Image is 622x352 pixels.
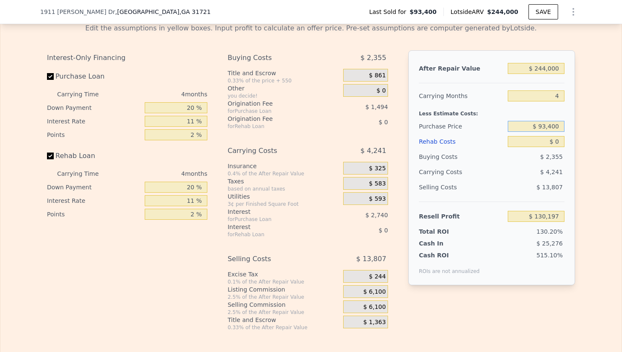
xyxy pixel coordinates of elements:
div: for Rehab Loan [228,231,322,238]
input: Purchase Loan [47,73,54,80]
div: Rehab Costs [419,134,504,149]
div: Points [47,207,141,221]
div: 3¢ per Finished Square Foot [228,201,340,207]
div: Carrying Time [57,167,112,180]
span: , GA 31721 [179,8,211,15]
span: Last Sold for [369,8,410,16]
div: After Repair Value [419,61,504,76]
div: Cash In [419,239,472,248]
span: $ 25,276 [537,240,563,247]
div: 2.5% of the After Repair Value [228,309,340,316]
div: Selling Commission [228,300,340,309]
div: Edit the assumptions in yellow boxes. Input profit to calculate an offer price. Pre-set assumptio... [47,23,575,33]
div: Interest Rate [47,115,141,128]
div: for Rehab Loan [228,123,322,130]
span: $ 13,807 [356,251,386,267]
div: Insurance [228,162,340,170]
div: Selling Costs [228,251,322,267]
div: for Purchase Loan [228,108,322,115]
div: Other [228,84,340,93]
button: SAVE [528,4,558,19]
div: Carrying Costs [228,143,322,158]
span: $ 1,494 [365,104,388,110]
div: 4 months [116,87,207,101]
span: Lotside ARV [451,8,487,16]
input: Rehab Loan [47,153,54,159]
div: 0.33% of the price + 550 [228,77,340,84]
div: for Purchase Loan [228,216,322,223]
span: 515.10% [537,252,563,259]
span: 1911 [PERSON_NAME] Dr [40,8,115,16]
span: $ 325 [369,165,386,172]
div: Interest [228,207,322,216]
div: Carrying Time [57,87,112,101]
span: $ 244 [369,273,386,281]
div: Points [47,128,141,142]
div: Interest Rate [47,194,141,207]
div: Less Estimate Costs: [419,104,564,119]
div: Buying Costs [419,149,504,164]
div: Origination Fee [228,115,322,123]
span: $ 593 [369,195,386,203]
span: $ 0 [379,119,388,126]
label: Purchase Loan [47,69,141,84]
button: Show Options [565,3,582,20]
div: Total ROI [419,227,472,236]
span: $93,400 [410,8,437,16]
div: Purchase Price [419,119,504,134]
div: based on annual taxes [228,186,340,192]
div: Selling Costs [419,180,504,195]
span: $ 6,100 [363,303,385,311]
div: Title and Escrow [228,69,340,77]
div: Utilities [228,192,340,201]
div: you decide! [228,93,340,99]
label: Rehab Loan [47,148,141,164]
div: Interest [228,223,322,231]
span: $ 2,740 [365,212,388,218]
span: 130.20% [537,228,563,235]
span: , [GEOGRAPHIC_DATA] [115,8,211,16]
span: $ 4,241 [540,169,563,175]
div: Listing Commission [228,285,340,294]
div: Cash ROI [419,251,480,259]
span: $244,000 [487,8,518,15]
div: 0.1% of the After Repair Value [228,278,340,285]
div: Interest-Only Financing [47,50,207,65]
div: 0.33% of the After Repair Value [228,324,340,331]
div: Origination Fee [228,99,322,108]
div: Buying Costs [228,50,322,65]
span: $ 2,355 [540,153,563,160]
span: $ 4,241 [361,143,386,158]
div: Title and Escrow [228,316,340,324]
div: Carrying Costs [419,164,472,180]
span: $ 861 [369,72,386,79]
span: $ 0 [377,87,386,95]
div: 0.4% of the After Repair Value [228,170,340,177]
div: Carrying Months [419,88,504,104]
div: Resell Profit [419,209,504,224]
div: Taxes [228,177,340,186]
span: $ 6,100 [363,288,385,296]
span: $ 2,355 [361,50,386,65]
span: $ 0 [379,227,388,234]
span: $ 1,363 [363,319,385,326]
div: Down Payment [47,101,141,115]
span: $ 13,807 [537,184,563,191]
div: 2.5% of the After Repair Value [228,294,340,300]
div: ROIs are not annualized [419,259,480,275]
div: Excise Tax [228,270,340,278]
div: 4 months [116,167,207,180]
div: Down Payment [47,180,141,194]
span: $ 583 [369,180,386,188]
